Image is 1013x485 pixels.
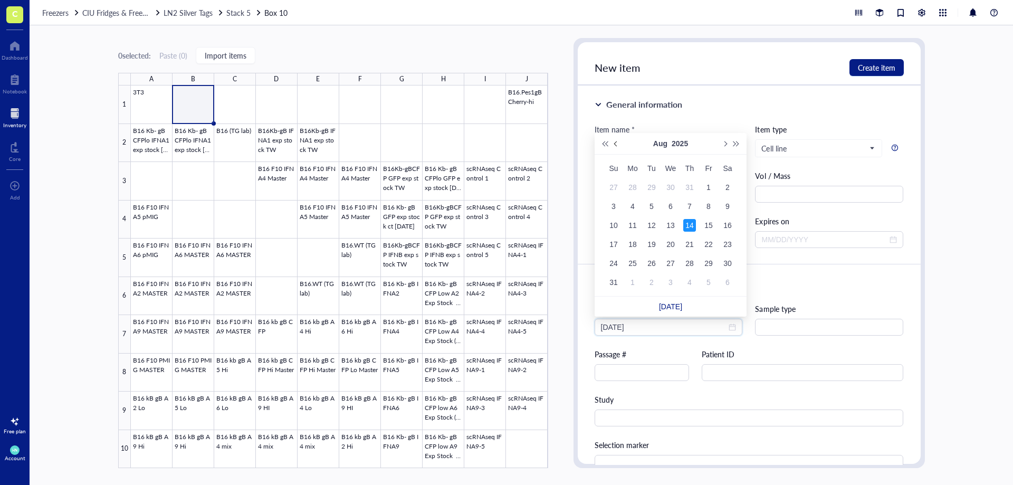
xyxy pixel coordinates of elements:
div: B [191,72,195,86]
div: 30 [664,181,677,194]
a: Freezers [42,7,80,18]
div: Item name [595,123,635,135]
td: 2025-08-03 [604,197,623,216]
div: 27 [664,257,677,270]
button: Import items [196,47,255,64]
td: 2025-08-29 [699,254,718,273]
span: CIU Fridges & Freezers [82,7,155,18]
td: 2025-07-31 [680,178,699,197]
div: 31 [683,181,696,194]
td: 2025-08-19 [642,235,661,254]
div: F [358,72,362,86]
button: Create item [849,59,904,76]
div: 10 [118,430,131,469]
span: Freezers [42,7,69,18]
td: 2025-09-01 [623,273,642,292]
div: Dashboard [2,54,28,61]
div: Core [9,156,21,162]
div: 9 [721,200,734,213]
div: Inventory [3,122,26,128]
td: 2025-07-27 [604,178,623,197]
div: 18 [626,238,639,251]
th: Tu [642,159,661,178]
div: 5 [702,276,715,289]
div: 1 [702,181,715,194]
div: 29 [645,181,658,194]
input: MM/DD/YYYY [761,234,887,245]
div: Selection marker [595,439,904,451]
button: Last year (Control + left) [599,133,610,154]
div: Patient ID [702,348,904,360]
a: Core [9,139,21,162]
a: Inventory [3,105,26,128]
td: 2025-08-07 [680,197,699,216]
div: 22 [702,238,715,251]
div: 10 [607,219,620,232]
input: Select date [601,321,727,333]
div: 4 [118,201,131,239]
button: Paste (0) [159,47,187,64]
td: 2025-08-17 [604,235,623,254]
div: 5 [645,200,658,213]
td: 2025-08-15 [699,216,718,235]
div: 31 [607,276,620,289]
div: 6 [664,200,677,213]
div: 28 [683,257,696,270]
span: Create item [858,63,895,72]
div: 30 [721,257,734,270]
div: H [441,72,446,86]
td: 2025-08-31 [604,273,623,292]
div: E [316,72,320,86]
td: 2025-09-05 [699,273,718,292]
td: 2025-08-14 [680,216,699,235]
div: Passage # [595,348,689,360]
td: 2025-08-21 [680,235,699,254]
th: Sa [718,159,737,178]
div: 11 [626,219,639,232]
div: 3 [664,276,677,289]
th: We [661,159,680,178]
div: Item type [755,123,903,135]
div: Expires on [755,215,903,227]
td: 2025-08-09 [718,197,737,216]
span: Cell line [761,144,874,153]
button: Previous month (PageUp) [610,133,622,154]
span: Stack 5 [226,7,251,18]
div: Add [10,194,20,201]
a: Dashboard [2,37,28,61]
div: 13 [664,219,677,232]
div: 17 [607,238,620,251]
div: G [399,72,404,86]
div: 25 [626,257,639,270]
td: 2025-08-06 [661,197,680,216]
button: Choose a year [672,133,688,154]
td: 2025-08-27 [661,254,680,273]
a: [DATE] [659,302,682,311]
td: 2025-08-16 [718,216,737,235]
td: 2025-09-06 [718,273,737,292]
td: 2025-07-30 [661,178,680,197]
div: 15 [702,219,715,232]
div: Study [595,394,904,405]
td: 2025-08-26 [642,254,661,273]
th: Mo [623,159,642,178]
td: 2025-08-20 [661,235,680,254]
div: I [484,72,486,86]
div: Sample type [755,303,903,315]
span: Import items [205,51,246,60]
th: Su [604,159,623,178]
td: 2025-08-28 [680,254,699,273]
div: 5 [118,239,131,277]
td: 2025-08-05 [642,197,661,216]
td: 2025-08-25 [623,254,642,273]
div: 21 [683,238,696,251]
td: 2025-08-02 [718,178,737,197]
div: C [233,72,237,86]
th: Th [680,159,699,178]
a: LN2 Silver TagsStack 5 [164,7,262,18]
div: 20 [664,238,677,251]
td: 2025-08-24 [604,254,623,273]
div: General information [606,98,682,111]
div: J [525,72,528,86]
div: 28 [626,181,639,194]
